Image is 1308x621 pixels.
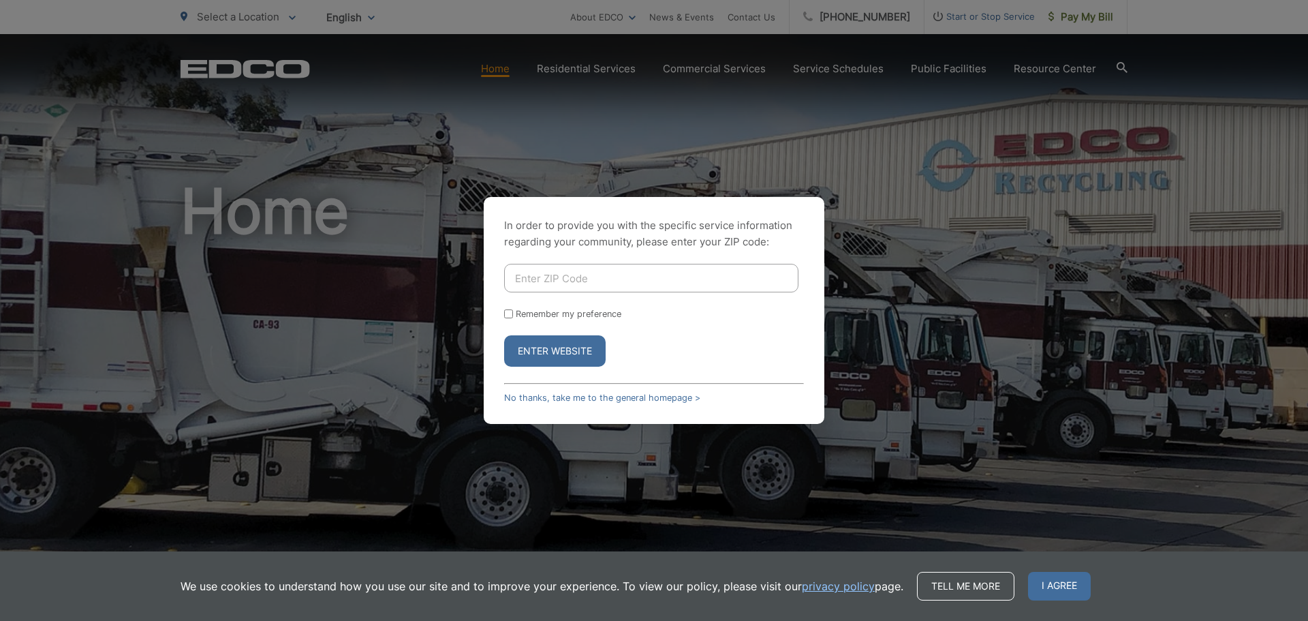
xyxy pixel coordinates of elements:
[504,335,606,367] button: Enter Website
[181,578,903,594] p: We use cookies to understand how you use our site and to improve your experience. To view our pol...
[504,264,798,292] input: Enter ZIP Code
[504,217,804,250] p: In order to provide you with the specific service information regarding your community, please en...
[802,578,875,594] a: privacy policy
[1028,572,1091,601] span: I agree
[504,393,700,403] a: No thanks, take me to the general homepage >
[516,309,621,319] label: Remember my preference
[917,572,1014,601] a: Tell me more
